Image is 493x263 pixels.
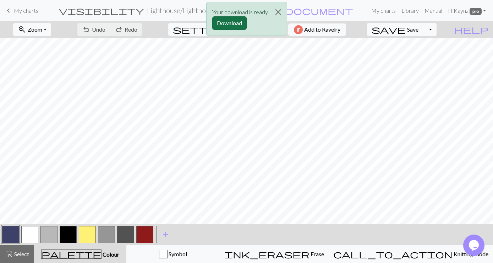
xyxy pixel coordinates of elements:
span: Colour [102,251,119,258]
span: Symbol [168,251,187,257]
p: Your download is ready! [212,8,270,16]
span: Knitting mode [453,251,488,257]
span: call_to_action [333,249,453,259]
span: Erase [310,251,324,257]
button: Colour [34,245,126,263]
span: Select [13,251,29,257]
span: palette [42,249,101,259]
span: ink_eraser [224,249,310,259]
button: Knitting mode [329,245,493,263]
button: Erase [220,245,329,263]
span: add [161,230,170,240]
button: Download [212,16,247,30]
button: Close [270,2,287,22]
iframe: chat widget [463,235,486,256]
span: highlight_alt [5,249,13,259]
button: Symbol [126,245,220,263]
